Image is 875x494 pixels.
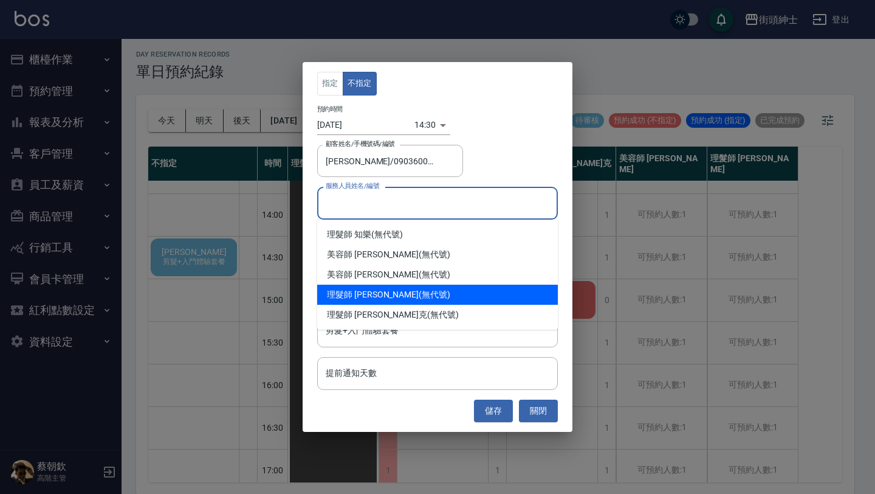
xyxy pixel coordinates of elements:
span: 美容師 [PERSON_NAME] [327,268,419,281]
button: 不指定 [343,72,377,96]
div: (無代號) [317,245,558,265]
div: (無代號) [317,224,558,245]
button: 關閉 [519,400,558,422]
label: 顧客姓名/手機號碼/編號 [326,139,395,148]
span: 理髮師 知樂 [327,228,371,241]
div: (無代號) [317,285,558,305]
label: 預約時間 [317,105,343,114]
span: 理髮師 [PERSON_NAME]克 [327,308,427,321]
div: 14:30 [414,115,436,135]
label: 服務人員姓名/編號 [326,181,379,190]
span: 理髮師 [PERSON_NAME] [327,288,419,301]
div: (無代號) [317,305,558,325]
input: Choose date, selected date is 2025-09-23 [317,115,414,135]
button: 指定 [317,72,343,96]
div: (無代號) [317,265,558,285]
span: 美容師 [PERSON_NAME] [327,248,419,261]
button: 儲存 [474,400,513,422]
